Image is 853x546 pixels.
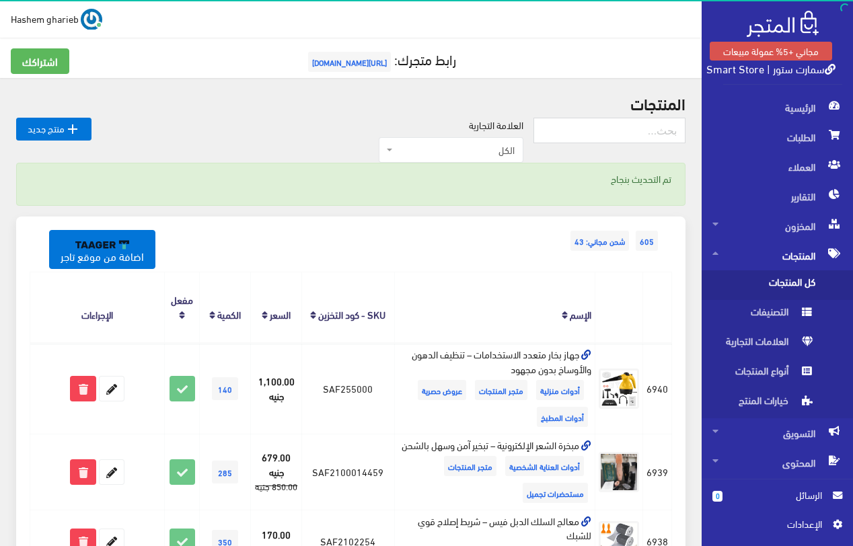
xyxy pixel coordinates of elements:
span: التسويق [712,418,842,448]
a: المخزون [702,211,853,241]
span: متجر المنتجات [444,456,496,476]
span: الطلبات [712,122,842,152]
a: المنتجات [702,241,853,270]
h2: المنتجات [16,94,685,112]
span: الرسائل [733,487,822,502]
a: سمارت ستور | Smart Store [706,58,836,78]
a: كل المنتجات [702,270,853,300]
input: بحث... [533,118,685,143]
a: السعر [270,305,291,323]
a: خيارات المنتج [702,389,853,418]
span: المخزون [712,211,842,241]
span: عروض حصرية [418,380,466,400]
td: 1,100.00 جنيه [251,343,302,434]
th: الإجراءات [30,272,165,343]
img: mbkhr-alshaar-alalktrony-tbkhyr-amn-oshl-balshhn.jpg [599,452,639,492]
span: أدوات العناية الشخصية [505,456,584,476]
span: 0 [712,491,722,502]
a: الكمية [217,305,241,323]
img: ghaz-bkhar-mtaadd-alastkhdamat-tnthyf-aldhon-oalaosakh-bdon-mghod.jpg [599,368,639,409]
a: 0 الرسائل [712,487,842,516]
span: [URL][DOMAIN_NAME] [308,52,391,72]
a: مجاني +5% عمولة مبيعات [710,42,832,61]
a: العلامات التجارية [702,329,853,359]
span: مستحضرات تجميل [523,483,588,503]
i:  [65,121,81,137]
span: المحتوى [712,448,842,477]
a: الإسم [570,305,591,323]
span: الرئيسية [712,93,842,122]
span: أدوات المطبخ [537,407,588,427]
p: تم التحديث بنجاح [30,171,671,186]
a: أنواع المنتجات [702,359,853,389]
span: 285 [212,461,238,483]
a: اﻹعدادات [712,516,842,538]
span: متجر المنتجات [475,380,527,400]
a: رابط متجرك:[URL][DOMAIN_NAME] [305,46,456,71]
span: المنتجات [712,241,842,270]
td: 679.00 جنيه [251,434,302,510]
a: الرئيسية [702,93,853,122]
a: التصنيفات [702,300,853,329]
td: SAF255000 [302,343,395,434]
a: الطلبات [702,122,853,152]
span: أدوات منزلية [536,380,584,400]
img: ... [81,9,102,30]
span: الكل [396,143,515,157]
img: taager-logo-original.svg [75,240,129,249]
td: SAF2100014459 [302,434,395,510]
a: التقارير [702,182,853,211]
label: العلامة التجارية [469,118,523,132]
a: اشتراكك [11,48,69,74]
strike: 850.00 جنيه [255,478,297,494]
a: اضافة من موقع تاجر [49,230,155,269]
span: 605 [636,231,658,251]
a: العملاء [702,152,853,182]
span: التصنيفات [712,300,815,329]
span: 140 [212,377,238,400]
a: مفعل [171,290,193,309]
span: اﻹعدادات [723,516,821,531]
td: 6940 [643,343,672,434]
a: المحتوى [702,448,853,477]
span: الكل [379,137,523,163]
span: خيارات المنتج [712,389,815,418]
span: أنواع المنتجات [712,359,815,389]
td: 6939 [643,434,672,510]
span: التقارير [712,182,842,211]
td: مبخرة الشعر الإلكترونية – تبخير آمن وسهل بالشحن [394,434,595,510]
span: Hashem gharieb [11,10,79,27]
span: كل المنتجات [712,270,815,300]
a: ... Hashem gharieb [11,8,102,30]
span: العملاء [712,152,842,182]
img: . [747,11,819,37]
span: شحن مجاني: 43 [570,231,629,251]
td: جهاز بخار متعدد الاستخدامات – تنظيف الدهون والأوساخ بدون مجهود [394,343,595,434]
span: العلامات التجارية [712,329,815,359]
iframe: Drift Widget Chat Controller [16,454,67,505]
a: منتج جديد [16,118,91,141]
a: SKU - كود التخزين [318,305,385,323]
